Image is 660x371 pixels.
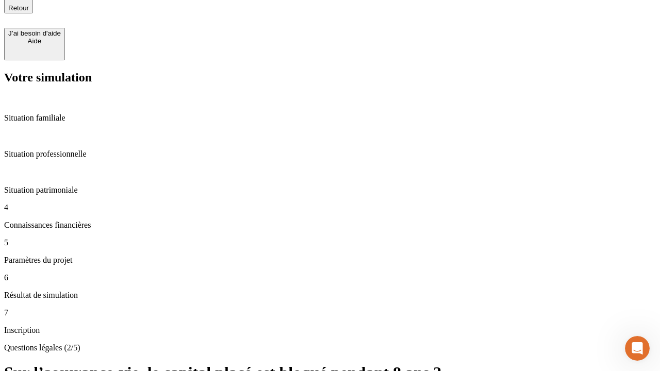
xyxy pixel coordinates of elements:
div: J’ai besoin d'aide [8,29,61,37]
p: 5 [4,238,656,247]
h2: Votre simulation [4,71,656,85]
button: J’ai besoin d'aideAide [4,28,65,60]
span: Retour [8,4,29,12]
p: Questions légales (2/5) [4,343,656,352]
p: 4 [4,203,656,212]
p: Situation patrimoniale [4,185,656,195]
p: Paramètres du projet [4,256,656,265]
p: 6 [4,273,656,282]
p: Connaissances financières [4,221,656,230]
p: Inscription [4,326,656,335]
p: 7 [4,308,656,317]
p: Résultat de simulation [4,291,656,300]
p: Situation familiale [4,113,656,123]
iframe: Intercom live chat [625,336,650,361]
p: Situation professionnelle [4,149,656,159]
div: Aide [8,37,61,45]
